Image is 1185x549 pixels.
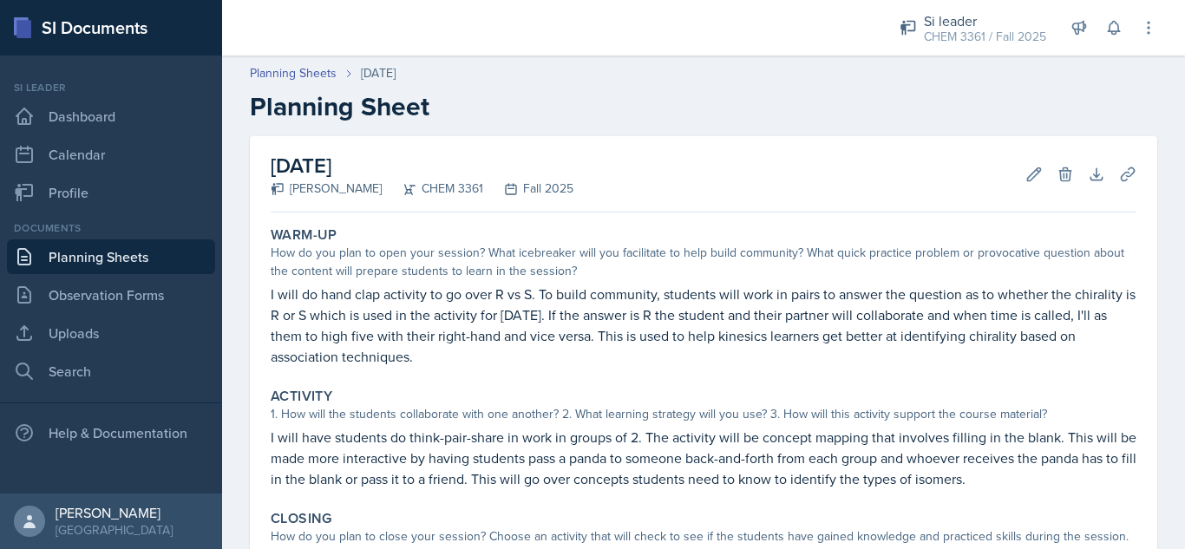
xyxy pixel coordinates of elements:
p: I will do hand clap activity to go over R vs S. To build community, students will work in pairs t... [271,284,1136,367]
div: How do you plan to close your session? Choose an activity that will check to see if the students ... [271,527,1136,546]
div: CHEM 3361 [382,180,483,198]
div: Fall 2025 [483,180,573,198]
a: Profile [7,175,215,210]
label: Activity [271,388,332,405]
h2: Planning Sheet [250,91,1157,122]
div: Si leader [924,10,1046,31]
div: Si leader [7,80,215,95]
label: Closing [271,510,332,527]
h2: [DATE] [271,150,573,181]
div: [PERSON_NAME] [56,504,173,521]
a: Planning Sheets [7,239,215,274]
a: Planning Sheets [250,64,337,82]
label: Warm-Up [271,226,337,244]
a: Uploads [7,316,215,350]
p: I will have students do think-pair-share in work in groups of 2. The activity will be concept map... [271,427,1136,489]
div: 1. How will the students collaborate with one another? 2. What learning strategy will you use? 3.... [271,405,1136,423]
a: Search [7,354,215,389]
a: Calendar [7,137,215,172]
div: [PERSON_NAME] [271,180,382,198]
div: How do you plan to open your session? What icebreaker will you facilitate to help build community... [271,244,1136,280]
div: Documents [7,220,215,236]
div: CHEM 3361 / Fall 2025 [924,28,1046,46]
div: Help & Documentation [7,415,215,450]
div: [DATE] [361,64,396,82]
div: [GEOGRAPHIC_DATA] [56,521,173,539]
a: Observation Forms [7,278,215,312]
a: Dashboard [7,99,215,134]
